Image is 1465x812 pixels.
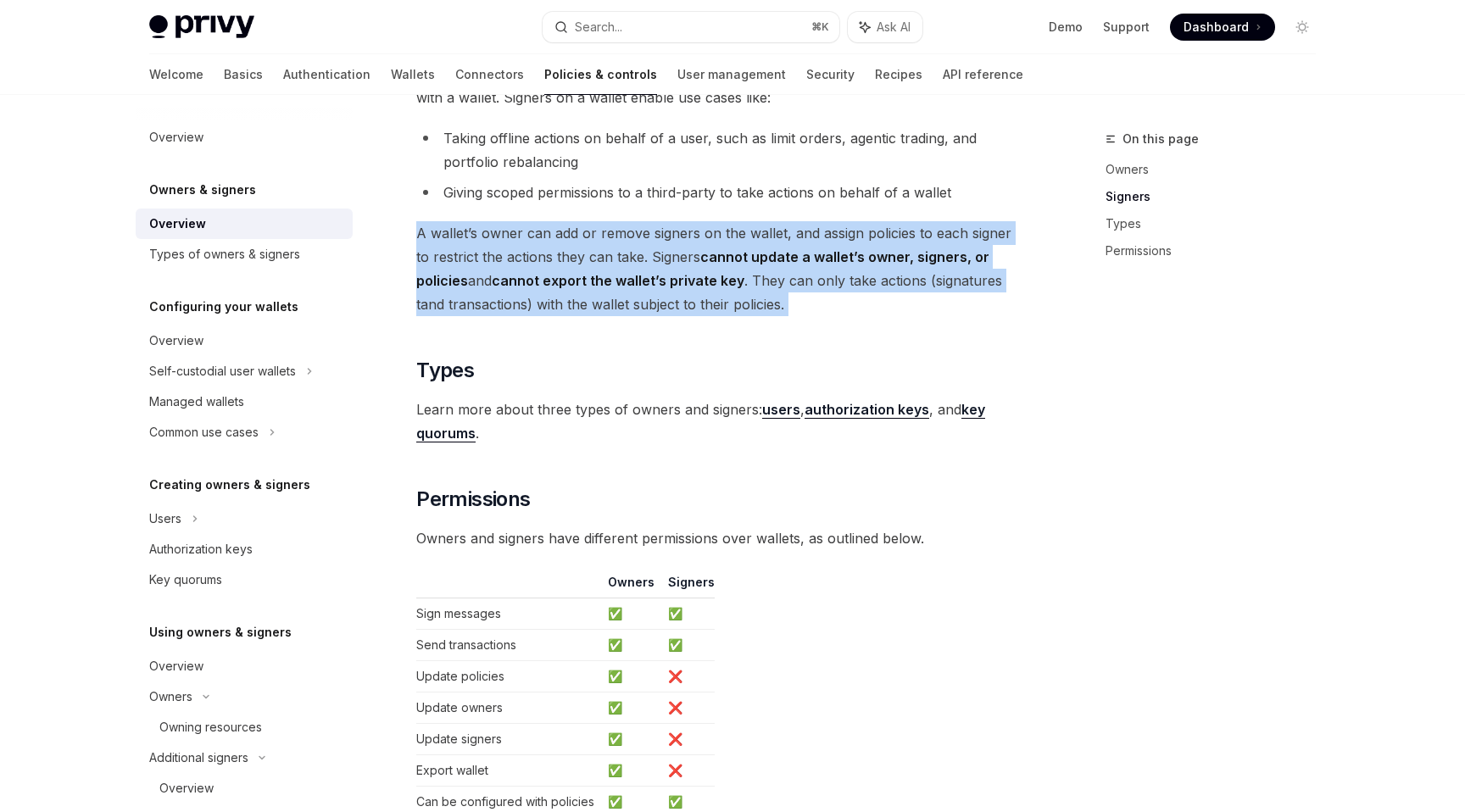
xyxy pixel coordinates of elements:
span: A wallet’s owner can add or remove signers on the wallet, and assign policies to each signer to r... [416,221,1028,316]
td: Update policies [416,661,601,692]
th: Signers [661,574,715,598]
div: Overview [149,214,206,234]
a: Support [1103,19,1150,36]
span: Permissions [416,486,530,513]
td: ✅ [601,598,661,630]
a: Overview [136,773,353,804]
div: Key quorums [149,570,222,590]
a: Recipes [875,54,922,95]
li: Taking offline actions on behalf of a user, such as limit orders, agentic trading, and portfolio ... [416,126,1028,174]
td: Sign messages [416,598,601,630]
a: users [762,401,800,419]
div: Overview [149,127,203,147]
a: Demo [1049,19,1083,36]
div: Overview [149,656,203,676]
td: ✅ [601,692,661,724]
a: Key quorums [136,565,353,595]
h5: Configuring your wallets [149,297,298,317]
a: Basics [224,54,263,95]
a: Welcome [149,54,203,95]
h5: Creating owners & signers [149,475,310,495]
a: Authorization keys [136,534,353,565]
td: Export wallet [416,755,601,787]
td: ✅ [661,598,715,630]
span: Ask AI [877,19,911,36]
strong: cannot export the wallet’s private key [492,272,744,289]
div: Common use cases [149,422,259,442]
span: Dashboard [1184,19,1249,36]
span: Learn more about three types of owners and signers: , , and . [416,398,1028,445]
a: Dashboard [1170,14,1275,41]
a: Wallets [391,54,435,95]
button: Toggle dark mode [1289,14,1316,41]
button: Search...⌘K [543,12,839,42]
div: Overview [159,778,214,798]
td: ❌ [661,755,715,787]
a: Types of owners & signers [136,239,353,270]
th: Owners [601,574,661,598]
strong: authorization keys [805,401,929,418]
td: ❌ [661,661,715,692]
a: Signers [1106,183,1329,210]
div: Authorization keys [149,539,253,559]
td: ✅ [601,630,661,661]
a: Owning resources [136,712,353,742]
a: Types [1106,210,1329,237]
div: Managed wallets [149,392,244,412]
td: ✅ [601,755,661,787]
a: Security [806,54,855,95]
td: Update signers [416,724,601,755]
td: ✅ [601,724,661,755]
a: Managed wallets [136,387,353,417]
div: Additional signers [149,748,248,768]
button: Ask AI [848,12,922,42]
td: ✅ [601,661,661,692]
a: Overview [136,651,353,681]
li: Giving scoped permissions to a third-party to take actions on behalf of a wallet [416,181,1028,204]
strong: cannot update a wallet’s owner, signers, or policies [416,248,989,289]
a: Policies & controls [544,54,657,95]
a: Authentication [283,54,370,95]
td: ❌ [661,724,715,755]
td: ❌ [661,692,715,724]
a: Overview [136,209,353,239]
h5: Using owners & signers [149,622,292,642]
a: Permissions [1106,237,1329,264]
div: Owners [149,687,192,707]
a: Owners [1106,156,1329,183]
a: API reference [943,54,1023,95]
span: Types [416,357,474,384]
span: Owners and signers have different permissions over wallets, as outlined below. [416,526,1028,550]
strong: users [762,401,800,418]
a: Overview [136,122,353,153]
a: Overview [136,325,353,356]
h5: Owners & signers [149,180,256,200]
div: Overview [149,331,203,351]
img: light logo [149,15,254,39]
td: Send transactions [416,630,601,661]
div: Users [149,509,181,529]
div: Self-custodial user wallets [149,361,296,381]
div: Search... [575,17,622,37]
span: On this page [1122,129,1199,149]
div: Owning resources [159,717,262,737]
span: ⌘ K [811,20,829,34]
a: User management [677,54,786,95]
div: Types of owners & signers [149,244,300,264]
a: Connectors [455,54,524,95]
td: Update owners [416,692,601,724]
td: ✅ [661,630,715,661]
a: authorization keys [805,401,929,419]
